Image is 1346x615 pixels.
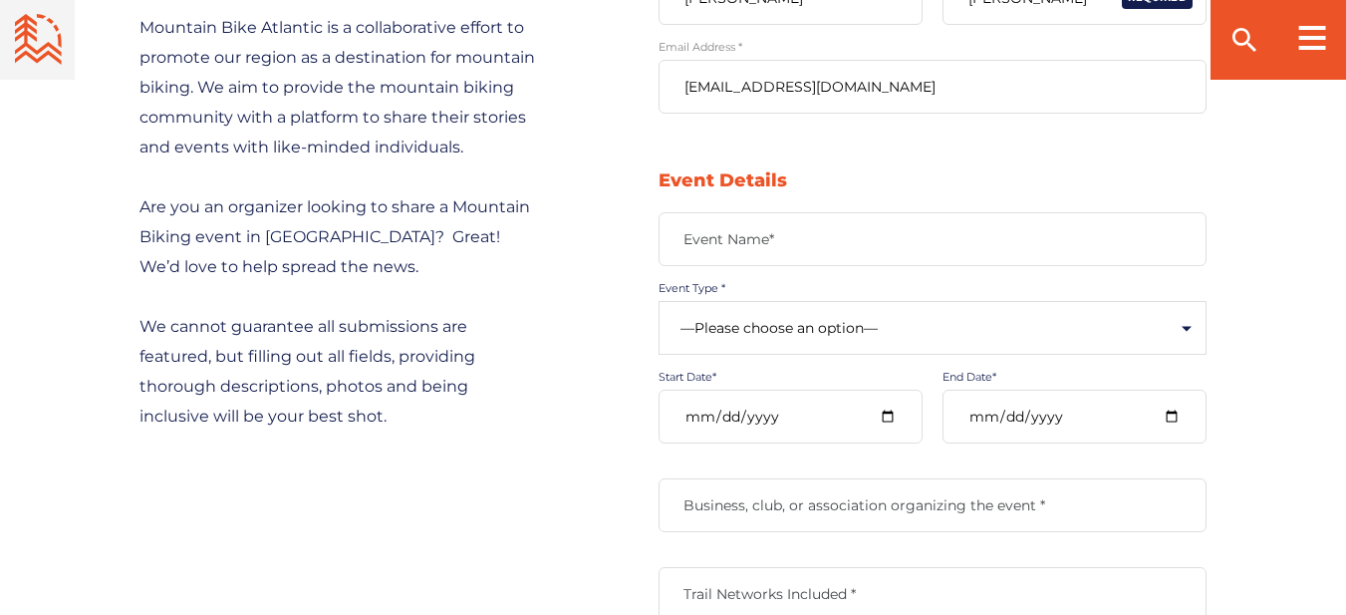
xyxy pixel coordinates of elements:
label: Start Date* [659,370,923,384]
span: Are you an organizer looking to share a Mountain Biking event in [GEOGRAPHIC_DATA]? Great! We’d l... [139,197,530,276]
input: mm/dd/yyyy [659,390,923,444]
label: Trail Networks Included * [659,585,1207,603]
p: We cannot guarantee all submissions are featured, but filling out all fields, providing thorough ... [139,312,539,432]
ion-icon: search [1228,24,1260,56]
span: Mountain Bike Atlantic is a collaborative effort to promote our region as a destination for mount... [139,18,535,156]
label: Email Address * [659,40,1207,54]
label: End Date* [942,370,1207,384]
h3: Event Details [659,168,1207,192]
label: Event Name* [659,230,1207,248]
input: mm/dd/yyyy [942,390,1207,444]
label: Event Type * [659,281,1207,295]
label: Business, club, or association organizing the event * [659,496,1207,514]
